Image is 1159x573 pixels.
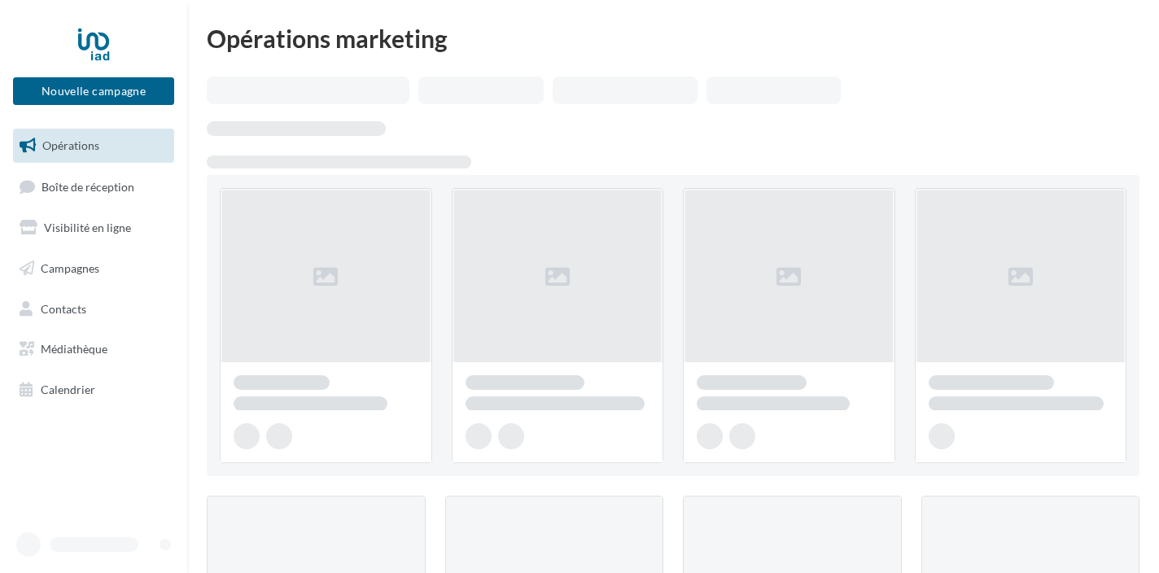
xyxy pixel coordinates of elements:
[10,373,177,407] a: Calendrier
[10,252,177,286] a: Campagnes
[41,301,86,315] span: Contacts
[10,129,177,163] a: Opérations
[41,383,95,396] span: Calendrier
[13,77,174,105] button: Nouvelle campagne
[42,179,134,193] span: Boîte de réception
[207,26,1139,50] div: Opérations marketing
[41,342,107,356] span: Médiathèque
[10,169,177,204] a: Boîte de réception
[10,292,177,326] a: Contacts
[42,138,99,152] span: Opérations
[10,211,177,245] a: Visibilité en ligne
[41,261,99,275] span: Campagnes
[44,221,131,234] span: Visibilité en ligne
[10,332,177,366] a: Médiathèque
